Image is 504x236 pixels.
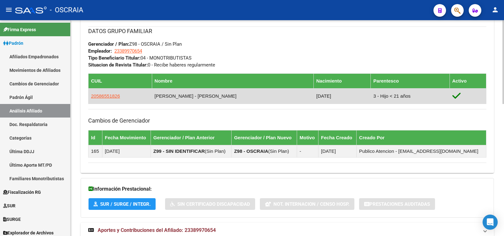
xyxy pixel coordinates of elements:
[89,185,486,193] h3: Información Prestacional:
[318,145,357,157] td: [DATE]
[3,216,21,223] span: SURGE
[102,145,151,157] td: [DATE]
[318,130,357,145] th: Fecha Creado
[100,201,151,207] span: SUR / SURGE / INTEGR.
[153,148,205,154] strong: Z99 - SIN IDENTIFICAR
[50,3,83,17] span: - OSCRAIA
[91,93,120,99] span: 20586551826
[297,130,318,145] th: Motivo
[88,41,182,47] span: Z98 - OSCRAIA / Sin Plan
[313,88,370,104] td: [DATE]
[88,116,486,125] h3: Cambios de Gerenciador
[206,148,224,154] span: Sin Plan
[232,130,297,145] th: Gerenciador / Plan Nuevo
[3,40,23,47] span: Padrón
[3,202,15,209] span: SUR
[3,26,36,33] span: Firma Express
[260,198,354,210] button: Not. Internacion / Censo Hosp.
[89,73,152,88] th: CUIL
[491,6,499,14] mat-icon: person
[232,145,297,157] td: ( )
[273,201,349,207] span: Not. Internacion / Censo Hosp.
[3,189,41,196] span: Fiscalización RG
[357,130,486,145] th: Creado Por
[359,198,435,210] button: Prestaciones Auditadas
[357,145,486,157] td: Publico Atencion - [EMAIL_ADDRESS][DOMAIN_NAME]
[88,62,148,68] strong: Situacion de Revista Titular:
[151,130,231,145] th: Gerenciador / Plan Anterior
[177,201,250,207] span: Sin Certificado Discapacidad
[152,73,313,88] th: Nombre
[89,130,102,145] th: Id
[88,55,192,61] span: 04 - MONOTRIBUTISTAS
[371,88,450,104] td: 3 - Hijo < 21 años
[165,198,255,210] button: Sin Certificado Discapacidad
[88,55,140,61] strong: Tipo Beneficiario Titular:
[234,148,268,154] strong: Z98 - OSCRAIA
[88,27,486,36] h3: DATOS GRUPO FAMILIAR
[88,15,105,21] span: 30
[88,41,129,47] strong: Gerenciador / Plan:
[483,215,498,230] div: Open Intercom Messenger
[89,198,156,210] button: SUR / SURGE / INTEGR.
[270,148,288,154] span: Sin Plan
[102,130,151,145] th: Fecha Movimiento
[297,145,318,157] td: -
[151,145,231,157] td: ( )
[114,48,142,54] span: 23389970654
[369,201,430,207] span: Prestaciones Auditadas
[98,227,216,233] span: Aportes y Contribuciones del Afiliado: 23389970654
[5,6,13,14] mat-icon: menu
[88,48,112,54] strong: Empleador:
[371,73,450,88] th: Parentesco
[88,62,215,68] span: 0 - Recibe haberes regularmente
[88,15,100,21] strong: Edad:
[152,88,313,104] td: [PERSON_NAME] - [PERSON_NAME]
[313,73,370,88] th: Nacimiento
[450,73,486,88] th: Activo
[89,145,102,157] td: 165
